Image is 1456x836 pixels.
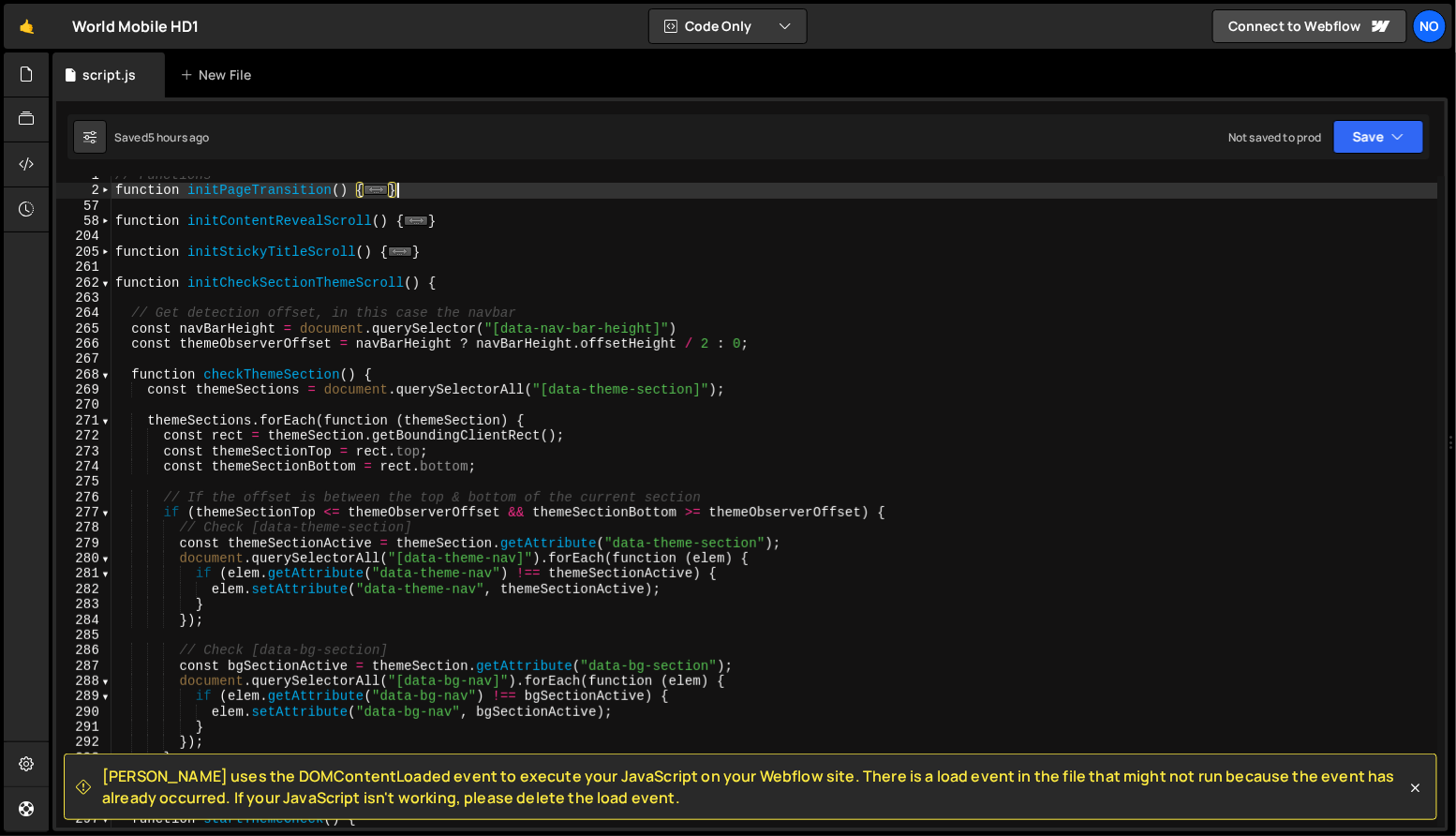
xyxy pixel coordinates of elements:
div: 265 [56,321,111,336]
div: 273 [56,444,111,459]
div: 278 [56,520,111,535]
div: 284 [56,613,111,628]
div: 283 [56,597,111,612]
div: 261 [56,260,111,275]
div: 295 [56,782,111,797]
div: 290 [56,705,111,720]
a: 🤙 [4,4,50,49]
div: 293 [56,751,111,766]
div: script.js [82,66,136,84]
span: ... [388,246,412,257]
a: Connect to Webflow [1212,9,1407,43]
div: 5 hours ago [148,129,210,145]
div: 297 [56,812,111,827]
a: No [1413,9,1447,43]
div: 264 [56,306,111,321]
div: 271 [56,413,111,428]
div: 262 [56,276,111,291]
div: 287 [56,659,111,674]
div: 204 [56,229,111,244]
div: 280 [56,551,111,566]
div: Not saved to prod [1228,129,1322,145]
div: 272 [56,428,111,443]
div: Saved [114,129,210,145]
div: 267 [56,351,111,366]
div: 291 [56,720,111,735]
div: 1 [56,168,111,183]
div: 281 [56,566,111,581]
div: 294 [56,766,111,781]
div: 288 [56,674,111,689]
div: 279 [56,536,111,551]
div: World Mobile HD1 [72,15,200,37]
div: 263 [56,291,111,306]
div: 289 [56,689,111,704]
div: 286 [56,643,111,658]
span: ... [404,216,428,226]
span: ... [364,185,388,195]
div: New File [180,66,259,84]
div: 276 [56,490,111,505]
div: 269 [56,382,111,397]
div: 57 [56,199,111,214]
button: Code Only [649,9,807,43]
div: 205 [56,245,111,260]
div: 282 [56,582,111,597]
span: [PERSON_NAME] uses the DOMContentLoaded event to execute your JavaScript on your Webflow site. Th... [102,766,1406,808]
div: 285 [56,628,111,643]
div: 274 [56,459,111,474]
div: 270 [56,397,111,412]
div: 266 [56,336,111,351]
div: 277 [56,505,111,520]
div: 268 [56,367,111,382]
button: Save [1333,120,1424,154]
div: 58 [56,214,111,229]
div: 275 [56,474,111,489]
div: 2 [56,183,111,198]
div: 296 [56,797,111,812]
div: 292 [56,735,111,750]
